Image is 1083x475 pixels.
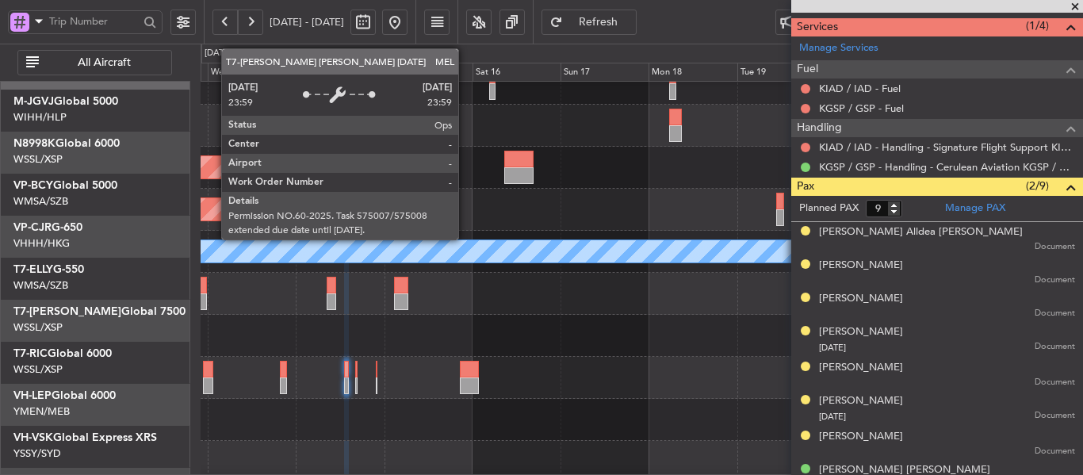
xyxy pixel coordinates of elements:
div: [DATE] [205,47,232,60]
div: [PERSON_NAME] [819,360,903,376]
span: [DATE] [819,411,846,423]
span: (1/4) [1026,17,1049,34]
span: Pax [797,178,814,196]
a: WSSL/XSP [13,152,63,167]
a: VP-BCYGlobal 5000 [13,180,117,191]
span: Document [1035,445,1075,458]
span: Document [1035,240,1075,254]
div: Wed 13 [208,63,296,82]
a: YSSY/SYD [13,446,61,461]
a: VH-VSKGlobal Express XRS [13,432,157,443]
span: [DATE] - [DATE] [270,15,344,29]
a: KGSP / GSP - Fuel [819,102,904,115]
a: KGSP / GSP - Handling - Cerulean Aviation KGSP / GSP [819,160,1075,174]
a: T7-[PERSON_NAME]Global 7500 [13,306,186,317]
div: [PERSON_NAME] [819,258,903,274]
span: Document [1035,409,1075,423]
div: Thu 14 [296,63,384,82]
a: WSSL/XSP [13,362,63,377]
a: VP-CJRG-650 [13,222,82,233]
span: N8998K [13,138,55,149]
div: [PERSON_NAME] [819,393,903,409]
a: KIAD / IAD - Handling - Signature Flight Support KIAD / IAD [819,140,1075,154]
div: Sun 17 [561,63,649,82]
a: N8998KGlobal 6000 [13,138,120,149]
span: VP-BCY [13,180,53,191]
span: T7-[PERSON_NAME] [13,306,121,317]
span: T7-RIC [13,348,48,359]
span: VH-VSK [13,432,53,443]
span: Refresh [566,17,631,28]
span: VH-LEP [13,390,52,401]
span: Services [797,18,838,36]
div: [PERSON_NAME] [819,429,903,445]
span: All Aircraft [42,57,166,68]
button: All Aircraft [17,50,172,75]
a: WIHH/HLP [13,110,67,124]
div: [PERSON_NAME] [819,324,903,340]
a: WSSL/XSP [13,320,63,335]
a: M-JGVJGlobal 5000 [13,96,118,107]
span: [DATE] [819,342,846,354]
label: Planned PAX [799,201,859,216]
span: Document [1035,340,1075,354]
a: Manage PAX [945,201,1005,216]
div: Fri 15 [385,63,473,82]
input: Trip Number [49,10,139,33]
span: VP-CJR [13,222,52,233]
a: VH-LEPGlobal 6000 [13,390,116,401]
span: Document [1035,307,1075,320]
span: T7-ELLY [13,264,53,275]
a: KIAD / IAD - Fuel [819,82,901,95]
button: Refresh [541,10,637,35]
a: Manage Services [799,40,878,56]
a: T7-RICGlobal 6000 [13,348,112,359]
div: [PERSON_NAME] [819,291,903,307]
span: Fuel [797,60,818,79]
a: VHHH/HKG [13,236,70,251]
div: [PERSON_NAME] Alldea [PERSON_NAME] [819,224,1023,240]
a: YMEN/MEB [13,404,70,419]
div: Tue 19 [737,63,825,82]
a: WMSA/SZB [13,194,68,209]
span: Document [1035,274,1075,287]
div: Mon 18 [649,63,737,82]
span: (2/9) [1026,178,1049,194]
span: M-JGVJ [13,96,54,107]
a: WMSA/SZB [13,278,68,293]
span: Handling [797,119,842,137]
span: Document [1035,376,1075,389]
div: Sat 16 [473,63,561,82]
a: T7-ELLYG-550 [13,264,84,275]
